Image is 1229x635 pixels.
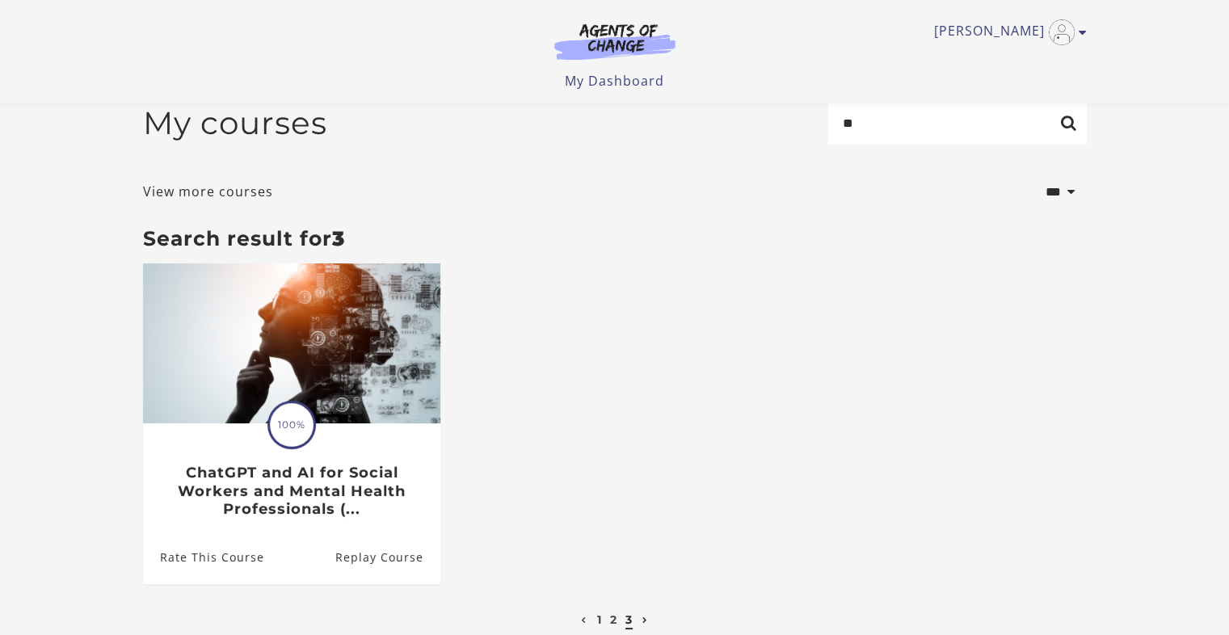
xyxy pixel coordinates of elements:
a: View more courses [143,182,273,201]
a: ChatGPT and AI for Social Workers and Mental Health Professionals (...: Rate This Course [143,532,264,584]
a: Toggle menu [934,19,1079,45]
a: 1 [597,612,602,627]
strong: 3 [332,226,345,250]
a: My Dashboard [565,72,664,90]
a: 3 [625,612,633,627]
h3: Search result for [143,226,1087,250]
img: Agents of Change Logo [537,23,692,60]
h2: My courses [143,104,327,142]
span: 100% [270,403,314,447]
a: Previous page [577,612,591,627]
a: ChatGPT and AI for Social Workers and Mental Health Professionals (...: Resume Course [335,532,440,584]
a: 2 [610,612,617,627]
h3: ChatGPT and AI for Social Workers and Mental Health Professionals (... [160,464,423,519]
